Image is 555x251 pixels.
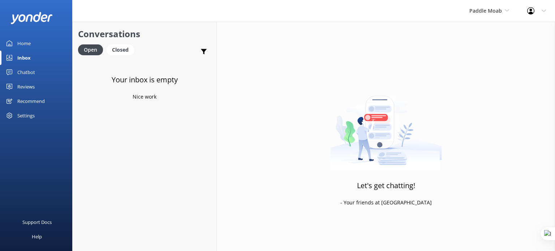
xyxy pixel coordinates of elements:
p: Nice work [133,93,156,101]
div: Open [78,44,103,55]
div: Recommend [17,94,45,108]
div: Reviews [17,79,35,94]
h3: Your inbox is empty [112,74,178,86]
div: Support Docs [22,215,52,229]
div: Closed [107,44,134,55]
div: Inbox [17,51,31,65]
div: Help [32,229,42,244]
h3: Let's get chatting! [357,180,415,191]
h2: Conversations [78,27,211,41]
div: Home [17,36,31,51]
a: Closed [107,46,138,53]
p: - Your friends at [GEOGRAPHIC_DATA] [340,199,432,207]
img: yonder-white-logo.png [11,12,52,24]
div: Settings [17,108,35,123]
a: Open [78,46,107,53]
img: artwork of a man stealing a conversation from at giant smartphone [330,81,442,171]
span: Paddle Moab [469,7,502,14]
div: Chatbot [17,65,35,79]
